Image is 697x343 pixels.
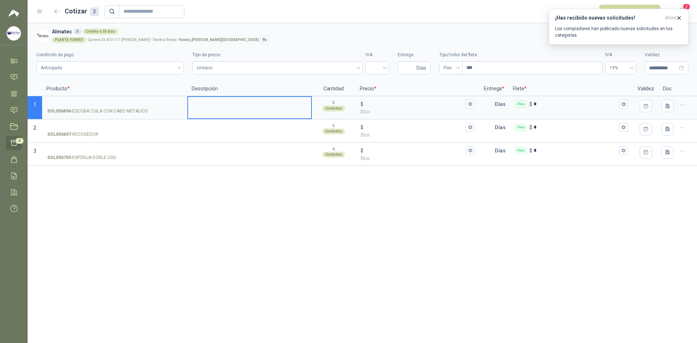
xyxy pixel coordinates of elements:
[333,100,335,106] p: 5
[529,123,532,131] p: $
[47,154,116,161] p: - ESPONJA DOBLE USO
[416,62,426,74] span: Días
[41,62,179,73] span: Anticipado
[322,106,345,111] div: Unidades
[509,82,633,96] p: Flete
[363,109,370,114] span: 0
[534,148,618,153] input: Flex $
[515,124,526,131] div: Flex
[322,128,345,134] div: Unidades
[360,100,363,108] p: $
[333,123,335,129] p: 5
[8,9,19,17] img: Logo peakr
[65,6,99,16] h2: Cotizar
[515,101,526,108] div: Flex
[633,82,659,96] p: Validez
[480,82,509,96] p: Entrega
[47,102,182,107] input: SOL056696-ESCOBA ZUILA CON CABO METALICO
[529,147,532,155] p: $
[495,120,509,135] p: Días
[178,38,259,42] strong: Yumbo , [PERSON_NAME][GEOGRAPHIC_DATA]
[90,7,99,16] div: 3
[398,52,431,58] label: Entrega
[529,100,532,108] p: $
[675,5,688,18] button: 2
[355,82,480,96] p: Precio
[47,154,71,161] strong: SOL056705
[36,52,184,58] label: Condición de pago
[42,82,187,96] p: Producto
[444,62,458,73] span: Flex
[682,3,690,10] span: 2
[659,82,677,96] p: Doc
[619,100,628,109] button: Flex $
[52,37,86,43] div: PLANTA YUMBO
[365,124,465,130] input: $$0,00
[33,102,36,107] span: 1
[363,156,370,161] span: 0
[360,155,475,162] p: $
[495,143,509,158] p: Días
[439,52,602,58] label: Tipo/Valor del flete
[645,52,688,58] label: Validez
[605,52,636,58] label: IVA
[599,5,660,19] button: Publicar cotizaciones
[366,156,370,160] span: ,00
[360,147,363,155] p: $
[610,62,632,73] span: 19%
[333,146,335,152] p: 6
[7,26,21,40] img: Company Logo
[619,123,628,132] button: Flex $
[495,97,509,111] p: Días
[466,146,474,155] button: $$0,00
[197,62,358,73] span: Unitario
[466,123,474,132] button: $$0,00
[665,15,676,21] span: ahora
[366,52,389,58] label: IVA
[73,29,81,34] div: 3
[312,82,355,96] p: Cantidad
[192,52,363,58] label: Tipo de precio
[83,29,118,34] div: Crédito a 30 días
[555,15,662,21] h3: ¡Has recibido nuevas solicitudes!
[47,131,71,138] strong: SOL056697
[47,108,71,115] strong: SOL056696
[360,132,475,139] p: $
[619,146,628,155] button: Flex $
[534,101,618,107] input: Flex $
[187,82,312,96] p: Descripción
[363,132,370,138] span: 0
[534,124,618,130] input: Flex $
[33,125,36,131] span: 2
[87,38,259,42] p: Carrera 25 #13-117 [PERSON_NAME] - frente a Rimax -
[16,138,24,144] span: 8
[47,108,148,115] p: - ESCOBA ZUILA CON CABO METALICO
[47,148,182,154] input: SOL056705-ESPONJA DOBLE USO
[466,100,474,109] button: $$0,00
[549,9,688,45] button: ¡Has recibido nuevas solicitudes!ahora Los compradores han publicado nuevas solicitudes en tus ca...
[360,109,475,115] p: $
[33,148,36,154] span: 3
[52,28,685,36] h3: Almatec
[360,123,363,131] p: $
[47,125,182,130] input: SOL056697-RECOGEDOR
[47,131,98,138] p: - RECOGEDOR
[365,148,465,153] input: $$0,00
[366,133,370,137] span: ,00
[6,136,22,150] a: 8
[515,147,526,154] div: Flex
[322,152,345,158] div: Unidades
[365,101,465,107] input: $$0,00
[555,25,682,38] p: Los compradores han publicado nuevas solicitudes en tus categorías.
[366,110,370,114] span: ,00
[36,30,49,42] img: Company Logo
